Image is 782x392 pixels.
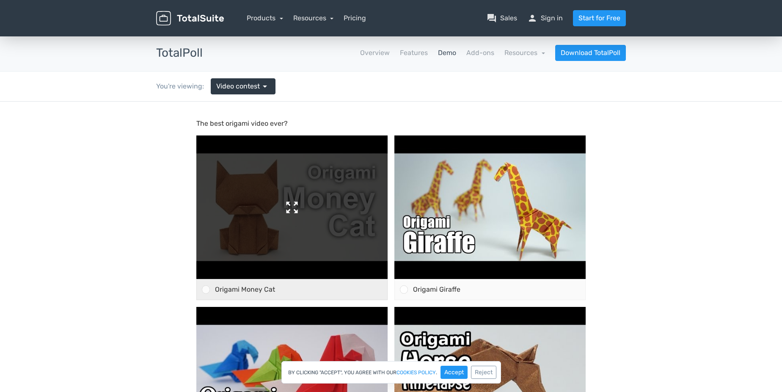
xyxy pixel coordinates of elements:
a: Add-ons [466,48,494,58]
a: Demo [438,48,456,58]
span: Origami Horse [413,355,457,363]
span: person [527,13,537,23]
a: personSign in [527,13,563,23]
img: hqdefault.jpg [196,34,388,177]
div: You're viewing: [156,81,211,91]
span: Video contest [216,81,260,91]
a: Pricing [344,13,366,23]
a: Video contest arrow_drop_down [211,78,275,94]
span: question_answer [487,13,497,23]
a: Products [247,14,283,22]
img: hqdefault.jpg [394,205,586,349]
a: Resources [293,14,334,22]
a: Overview [360,48,390,58]
a: Download TotalPoll [555,45,626,61]
div: By clicking "Accept", you agree with our . [281,361,501,384]
img: hqdefault.jpg [196,205,388,349]
button: Reject [471,366,496,379]
a: cookies policy [397,370,436,375]
a: Features [400,48,428,58]
p: The best origami video ever? [196,17,586,27]
button: Accept [441,366,468,379]
a: Start for Free [573,10,626,26]
img: hqdefault.jpg [394,34,586,177]
span: arrow_drop_down [260,81,270,91]
a: question_answerSales [487,13,517,23]
h3: TotalPoll [156,47,203,60]
img: TotalSuite for WordPress [156,11,224,26]
span: Origami Money Cat [215,184,275,192]
span: Origami Parrot [215,355,261,363]
a: Resources [504,49,545,57]
span: Origami Giraffe [413,184,460,192]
